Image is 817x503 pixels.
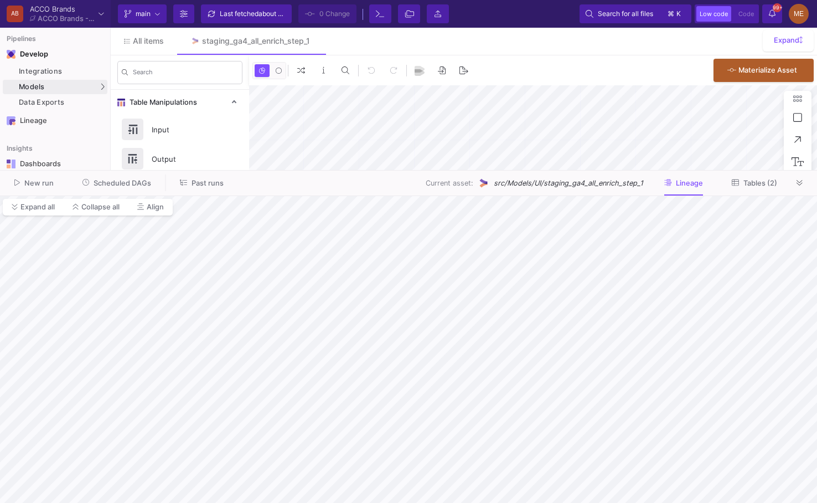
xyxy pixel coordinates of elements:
mat-expansion-panel-header: Table Manipulations [111,90,249,115]
button: main [118,4,167,23]
button: ME [785,4,809,24]
button: Align [128,199,173,216]
span: Current asset: [426,178,473,188]
img: Navigation icon [7,160,15,168]
a: Data Exports [3,95,107,110]
div: AB [7,6,23,22]
span: Models [19,83,45,91]
div: Input [145,121,221,138]
div: ACCO Brands - Main [38,15,94,22]
span: ⌘ [668,7,674,20]
button: Input [111,115,249,144]
div: Table Manipulations [111,115,249,295]
button: Last fetchedabout 19 hours ago [201,4,292,23]
button: New run [1,174,67,192]
span: Lineage [676,179,703,187]
img: Navigation icon [7,116,15,125]
mat-expansion-panel-header: Navigation iconDevelop [3,45,107,63]
div: ME [789,4,809,24]
span: Code [738,10,754,18]
div: ACCO Brands [30,6,94,13]
img: UI Model [478,177,489,189]
div: Last fetched [220,6,286,22]
div: Data Exports [19,98,105,107]
span: k [676,7,681,20]
button: Collapse all [64,199,128,216]
span: Table Manipulations [125,98,197,107]
div: Output [145,151,221,167]
span: Low code [700,10,728,18]
a: Integrations [3,64,107,79]
button: Expand all [3,199,64,216]
button: ⌘k [664,7,685,20]
button: Output [111,144,249,173]
input: Search [133,70,238,78]
span: about 19 hours ago [258,9,317,18]
a: Navigation iconLineage [3,112,107,130]
span: 99+ [773,3,782,12]
div: Integrations [19,67,105,76]
span: Scheduled DAGs [94,179,151,187]
span: All items [133,37,164,45]
div: Dashboards [20,160,92,168]
span: Past runs [192,179,224,187]
button: Lineage [651,174,716,192]
a: Navigation iconDashboards [3,155,107,173]
button: Materialize Asset [713,59,814,82]
span: Expand all [12,203,55,211]
span: src/Models/UI/staging_ga4_all_enrich_step_1 [494,178,643,188]
img: Navigation icon [7,50,15,59]
span: Tables (2) [743,179,777,187]
button: Scheduled DAGs [69,174,165,192]
button: Past runs [167,174,237,192]
span: main [136,6,151,22]
div: Develop [20,50,37,59]
span: Materialize Asset [738,66,797,74]
button: 99+ [762,4,782,23]
span: New run [24,179,54,187]
button: Search for all files⌘k [580,4,691,23]
img: Tab icon [190,37,200,46]
button: Low code [696,6,731,22]
button: Tables (2) [718,174,790,192]
div: Lineage [20,116,92,125]
span: Search for all files [598,6,653,22]
button: Code [735,6,757,22]
div: staging_ga4_all_enrich_step_1 [202,37,310,45]
span: Collapse all [73,203,120,211]
span: Align [137,203,164,211]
